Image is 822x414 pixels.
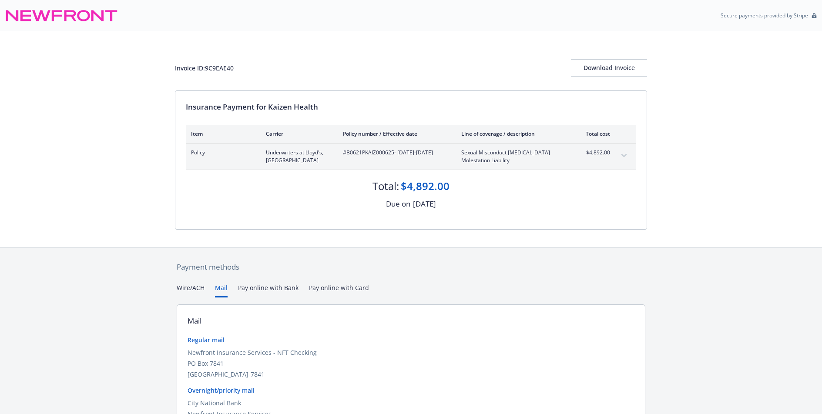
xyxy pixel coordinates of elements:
div: Newfront Insurance Services - NFT Checking [188,348,634,357]
button: Download Invoice [571,59,647,77]
div: PolicyUnderwriters at Lloyd's, [GEOGRAPHIC_DATA]#B0621PKAIZ000625- [DATE]-[DATE]Sexual Misconduct... [186,144,636,170]
span: Sexual Misconduct [MEDICAL_DATA] Molestation Liability [461,149,564,164]
div: Insurance Payment for Kaizen Health [186,101,636,113]
div: Mail [188,315,201,327]
div: Invoice ID: 9C9EAE40 [175,63,234,73]
button: expand content [617,149,631,163]
div: Item [191,130,252,137]
p: Secure payments provided by Stripe [721,12,808,19]
div: Overnight/priority mail [188,386,634,395]
div: Payment methods [177,261,645,273]
div: [GEOGRAPHIC_DATA]-7841 [188,370,634,379]
div: Total: [372,179,399,194]
div: Carrier [266,130,329,137]
div: Regular mail [188,335,634,344]
div: Line of coverage / description [461,130,564,137]
span: Underwriters at Lloyd's, [GEOGRAPHIC_DATA] [266,149,329,164]
div: Due on [386,198,410,210]
div: City National Bank [188,398,634,407]
span: $4,892.00 [577,149,610,157]
div: Total cost [577,130,610,137]
span: #B0621PKAIZ000625 - [DATE]-[DATE] [343,149,447,157]
button: Mail [215,283,228,297]
div: Policy number / Effective date [343,130,447,137]
div: Download Invoice [571,60,647,76]
button: Wire/ACH [177,283,205,297]
span: Policy [191,149,252,157]
button: Pay online with Bank [238,283,299,297]
div: PO Box 7841 [188,359,634,368]
div: $4,892.00 [401,179,450,194]
div: [DATE] [413,198,436,210]
button: Pay online with Card [309,283,369,297]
